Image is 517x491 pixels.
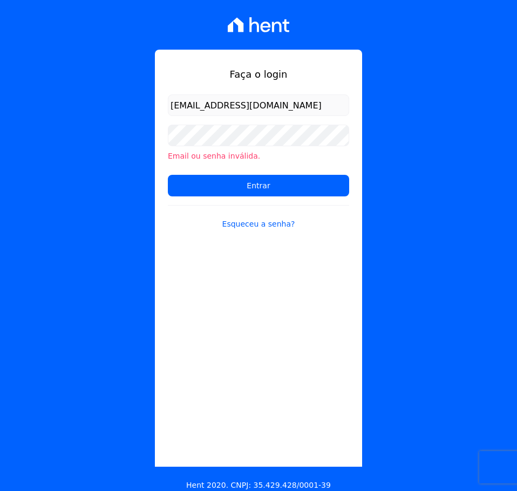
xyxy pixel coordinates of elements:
[168,67,349,81] h1: Faça o login
[186,480,331,491] p: Hent 2020. CNPJ: 35.429.428/0001-39
[168,151,349,162] li: Email ou senha inválida.
[168,94,349,116] input: Email
[168,175,349,196] input: Entrar
[168,205,349,230] a: Esqueceu a senha?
